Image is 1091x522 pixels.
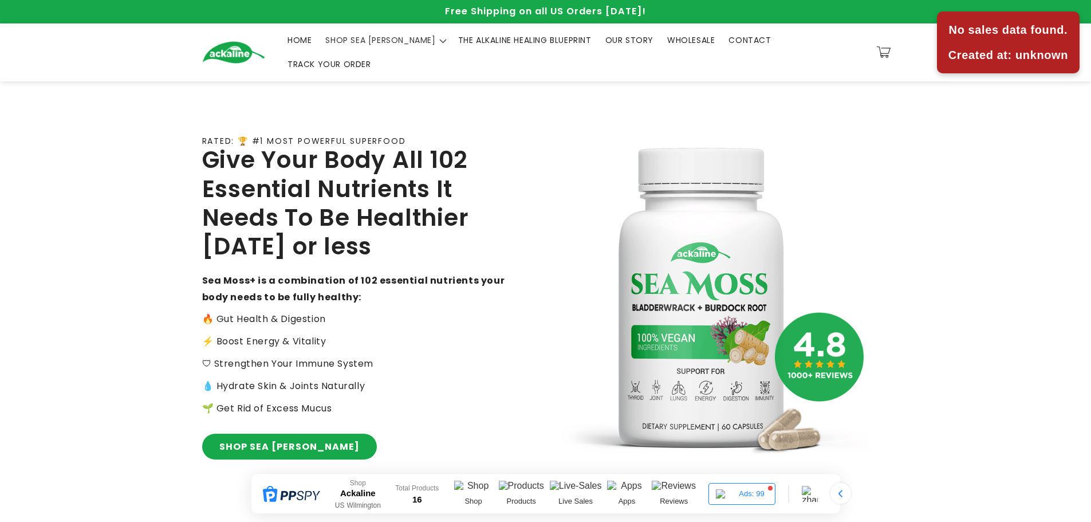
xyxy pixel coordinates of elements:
a: WHOLESALE [660,28,722,52]
span: SHOP SEA [PERSON_NAME] [325,35,435,45]
a: TRACK YOUR ORDER [281,52,378,76]
span: WHOLESALE [667,35,715,45]
a: OUR STORY [598,28,660,52]
p: 🔥 Gut Health & Digestion [202,311,506,328]
img: Ackaline [202,41,265,64]
span: THE ALKALINE HEALING BLUEPRINT [458,35,592,45]
div: Created at: unknown [948,45,1068,65]
a: SHOP SEA [PERSON_NAME] [202,434,377,460]
span: OUR STORY [605,35,653,45]
summary: SHOP SEA [PERSON_NAME] [318,28,451,52]
p: RATED: 🏆 #1 MOST POWERFUL SUPERFOOD [202,136,406,146]
span: CONTACT [728,35,771,45]
div: No sales data found. [948,19,1068,40]
p: 💧 Hydrate Skin & Joints Naturally [202,378,506,395]
p: ⚡️ Boost Energy & Vitality [202,333,506,350]
a: THE ALKALINE HEALING BLUEPRINT [451,28,598,52]
span: HOME [287,35,312,45]
h2: Give Your Body All 102 Essential Nutrients It Needs To Be Healthier [DATE] or less [202,146,506,261]
span: TRACK YOUR ORDER [287,59,371,69]
a: CONTACT [722,28,778,52]
a: HOME [281,28,318,52]
p: 🌱 Get Rid of Excess Mucus [202,401,506,417]
p: 🛡 Strengthen Your Immune System [202,356,506,372]
strong: Sea Moss+ is a combination of 102 essential nutrients your body needs to be fully healthy: [202,274,505,304]
span: Free Shipping on all US Orders [DATE]! [445,5,646,18]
